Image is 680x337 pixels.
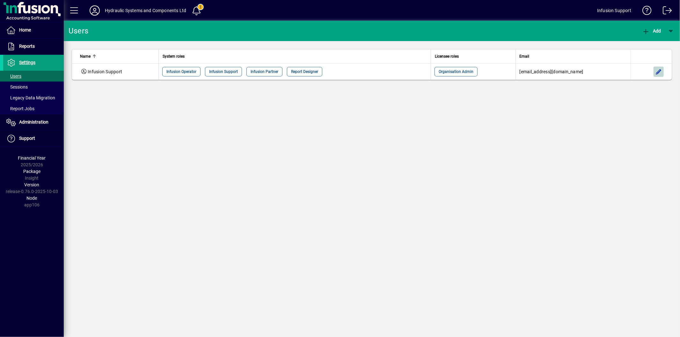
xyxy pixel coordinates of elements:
[19,119,48,125] span: Administration
[6,84,28,90] span: Sessions
[291,68,318,75] span: Report Designer
[3,71,64,82] a: Users
[27,196,37,201] span: Node
[520,69,583,74] span: [EMAIL_ADDRESS][DOMAIN_NAME]
[3,103,64,114] a: Report Jobs
[209,68,238,75] span: Infusion Support
[80,53,155,60] div: Name
[597,5,631,16] div: Infusion Support
[3,39,64,54] a: Reports
[654,67,664,77] button: Edit
[19,27,31,32] span: Home
[3,131,64,147] a: Support
[439,68,473,75] span: Organisation Admin
[69,26,96,36] div: Users
[19,136,35,141] span: Support
[6,106,34,111] span: Report Jobs
[3,22,64,38] a: Home
[166,68,196,75] span: Infusion Operator
[18,155,46,161] span: Financial Year
[435,53,459,60] span: Licensee roles
[3,92,64,103] a: Legacy Data Migration
[163,53,185,60] span: System roles
[105,5,186,16] div: Hydraulic Systems and Components Ltd
[3,82,64,92] a: Sessions
[19,60,35,65] span: Settings
[3,114,64,130] a: Administration
[25,182,40,187] span: Version
[640,25,663,37] button: Add
[80,53,91,60] span: Name
[642,28,661,33] span: Add
[251,68,278,75] span: Infusion Partner
[84,5,105,16] button: Profile
[19,44,35,49] span: Reports
[658,1,672,22] a: Logout
[88,69,122,74] span: Infusion Support
[6,74,21,79] span: Users
[6,95,55,100] span: Legacy Data Migration
[638,1,652,22] a: Knowledge Base
[23,169,40,174] span: Package
[520,53,530,60] span: Email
